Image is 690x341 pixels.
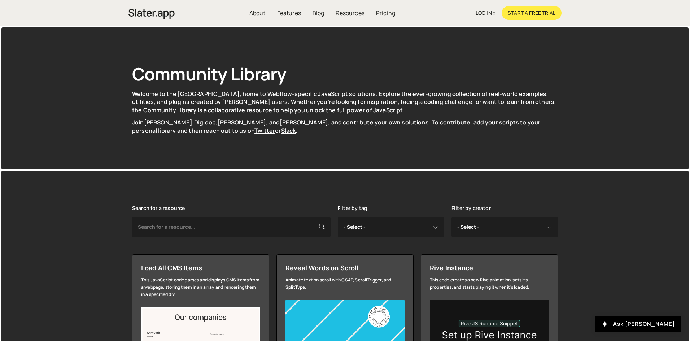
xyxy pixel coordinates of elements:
[128,5,175,21] a: home
[370,6,401,20] a: Pricing
[430,276,549,291] div: This code creates a new Rive animation, sets its properties, and starts playing it when it's loaded.
[132,62,558,86] h1: Community Library
[141,276,260,298] div: This JavaScript code parses and displays CMS items from a webpage, storing them in an array and r...
[281,127,296,135] a: Slack
[132,118,558,135] p: Join , , , and , and contribute your own solutions. To contribute, add your scripts to your perso...
[254,127,275,135] a: Twitter
[451,205,491,211] label: Filter by creator
[430,263,549,272] div: Rive Instance
[595,316,681,332] button: Ask [PERSON_NAME]
[338,205,367,211] label: Filter by tag
[244,6,271,20] a: About
[144,118,192,126] a: [PERSON_NAME]
[502,6,562,20] a: Start a free trial
[132,217,331,237] input: Search for a resource...
[218,118,266,126] a: [PERSON_NAME]
[128,7,175,21] img: Slater is an modern coding environment with an inbuilt AI tool. Get custom code quickly with no c...
[330,6,370,20] a: Resources
[132,205,185,211] label: Search for a resource
[476,7,496,19] a: log in »
[280,118,328,126] a: [PERSON_NAME]
[285,276,405,291] div: Animate text on scroll with GSAP, ScrollTrigger, and SplitType.
[194,118,216,126] a: Digidop
[271,6,307,20] a: Features
[141,263,260,272] div: Load All CMS Items
[307,6,330,20] a: Blog
[285,263,405,272] div: Reveal Words on Scroll
[132,90,558,114] p: Welcome to the [GEOGRAPHIC_DATA], home to Webflow-specific JavaScript solutions. Explore the ever...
